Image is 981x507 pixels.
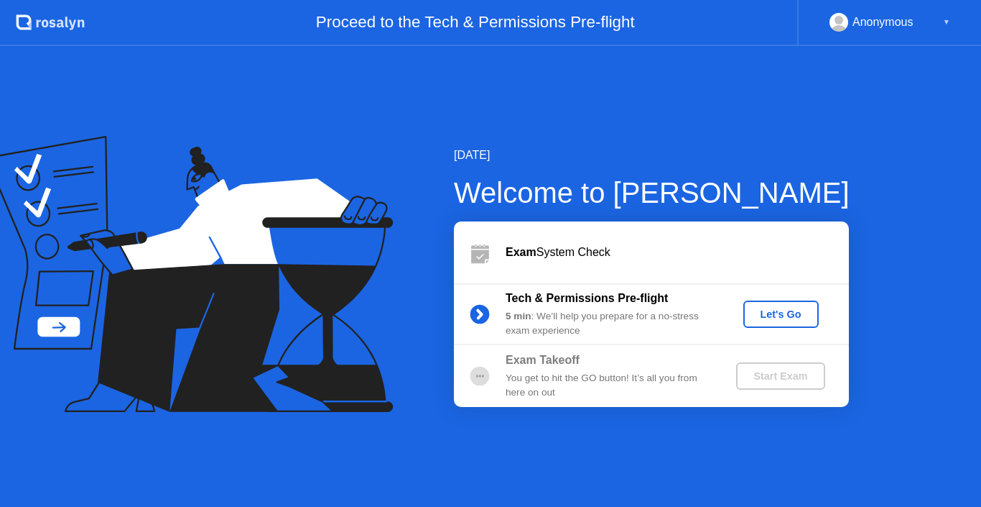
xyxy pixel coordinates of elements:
[506,371,712,401] div: You get to hit the GO button! It’s all you from here on out
[506,311,531,321] b: 5 min
[743,301,819,328] button: Let's Go
[506,309,712,339] div: : We’ll help you prepare for a no-stress exam experience
[506,354,580,366] b: Exam Takeoff
[749,309,813,320] div: Let's Go
[506,246,536,258] b: Exam
[454,171,850,214] div: Welcome to [PERSON_NAME]
[736,362,824,390] button: Start Exam
[506,292,668,304] b: Tech & Permissions Pre-flight
[506,244,849,261] div: System Check
[454,147,850,164] div: [DATE]
[852,13,913,32] div: Anonymous
[742,370,819,382] div: Start Exam
[943,13,950,32] div: ▼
